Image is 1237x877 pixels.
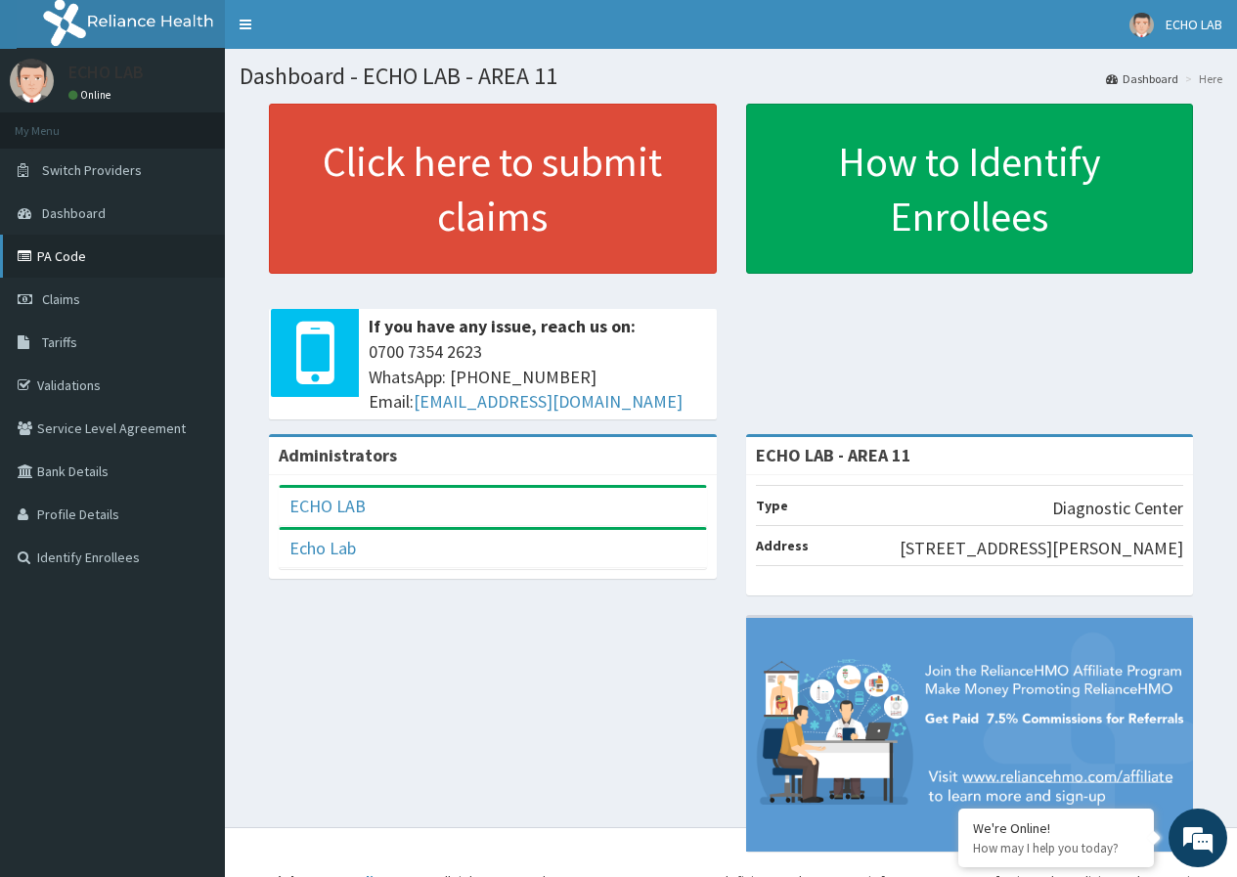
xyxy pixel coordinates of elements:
[1052,496,1183,521] p: Diagnostic Center
[369,315,636,337] b: If you have any issue, reach us on:
[414,390,683,413] a: [EMAIL_ADDRESS][DOMAIN_NAME]
[289,537,356,559] a: Echo Lab
[289,495,366,517] a: ECHO LAB
[42,333,77,351] span: Tariffs
[756,497,788,514] b: Type
[973,819,1139,837] div: We're Online!
[240,64,1222,89] h1: Dashboard - ECHO LAB - AREA 11
[42,204,106,222] span: Dashboard
[269,104,717,274] a: Click here to submit claims
[113,246,270,444] span: We're online!
[36,98,79,147] img: d_794563401_company_1708531726252_794563401
[10,534,373,602] textarea: Type your message and hit 'Enter'
[756,444,911,466] strong: ECHO LAB - AREA 11
[973,840,1139,856] p: How may I help you today?
[42,290,80,308] span: Claims
[42,161,142,179] span: Switch Providers
[900,536,1183,561] p: [STREET_ADDRESS][PERSON_NAME]
[1129,13,1154,37] img: User Image
[369,339,707,415] span: 0700 7354 2623 WhatsApp: [PHONE_NUMBER] Email:
[68,64,144,81] p: ECHO LAB
[746,618,1194,852] img: provider-team-banner.png
[746,104,1194,274] a: How to Identify Enrollees
[1106,70,1178,87] a: Dashboard
[279,444,397,466] b: Administrators
[10,59,54,103] img: User Image
[1166,16,1222,33] span: ECHO LAB
[1180,70,1222,87] li: Here
[756,537,809,554] b: Address
[102,110,329,135] div: Chat with us now
[321,10,368,57] div: Minimize live chat window
[68,88,115,102] a: Online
